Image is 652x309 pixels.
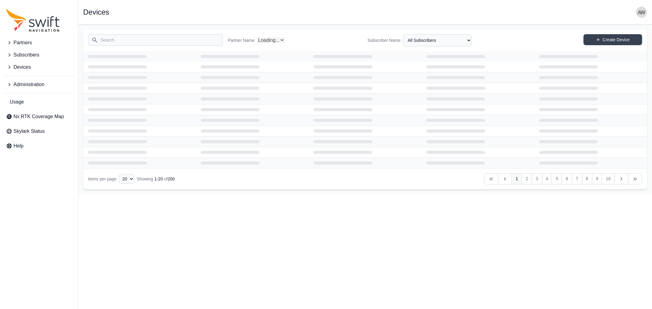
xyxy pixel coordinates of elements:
[13,128,45,135] span: Skylark Status
[83,9,109,16] h1: Devices
[137,176,175,182] div: Showing of
[584,34,642,45] a: Create Device
[522,173,532,184] a: 2
[88,176,116,181] span: Items per page
[542,173,552,184] a: 4
[13,51,39,59] span: Subscribers
[4,61,74,73] button: Devices
[119,174,134,184] select: Display Limit
[4,49,74,61] button: Subscribers
[512,173,522,184] a: 1
[13,64,31,71] span: Devices
[168,176,175,181] span: 200
[88,34,223,46] input: Search
[582,173,592,184] a: 8
[83,169,647,189] nav: Table navigation
[4,111,74,123] a: Nx RTK Coverage Map
[562,173,572,184] a: 6
[10,98,24,106] span: Usage
[13,113,64,120] span: Nx RTK Coverage Map
[4,125,74,137] a: Skylark Status
[403,34,472,46] select: Subscriber
[4,96,74,108] a: Usage
[636,7,647,18] img: user photo
[602,173,615,184] a: 10
[4,140,74,152] a: Help
[4,78,74,91] button: Administration
[552,173,562,184] a: 5
[13,39,32,46] span: Partners
[592,173,602,184] a: 9
[532,173,542,184] a: 3
[154,176,163,181] span: 1 - 20
[13,142,24,150] span: Help
[572,173,582,184] a: 7
[368,37,401,43] label: Subscriber Name
[13,81,44,88] span: Administration
[4,37,74,49] button: Partners
[228,37,254,43] label: Partner Name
